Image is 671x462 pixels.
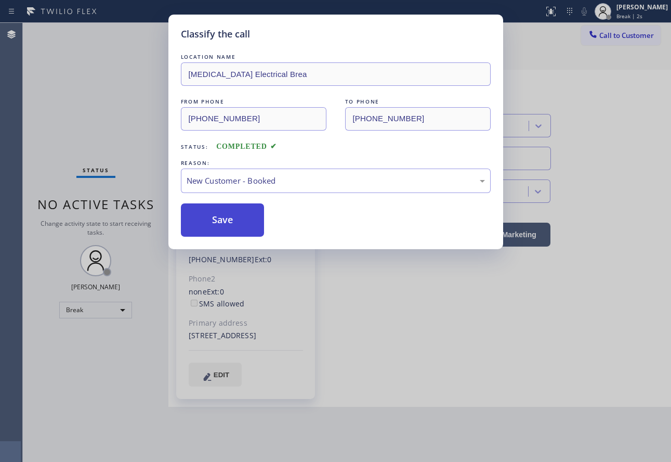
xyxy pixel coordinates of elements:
[181,52,491,62] div: LOCATION NAME
[216,143,277,150] span: COMPLETED
[345,107,491,131] input: To phone
[187,175,485,187] div: New Customer - Booked
[181,27,250,41] h5: Classify the call
[181,107,326,131] input: From phone
[345,96,491,107] div: TO PHONE
[181,203,265,237] button: Save
[181,96,326,107] div: FROM PHONE
[181,143,208,150] span: Status:
[181,158,491,169] div: REASON:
